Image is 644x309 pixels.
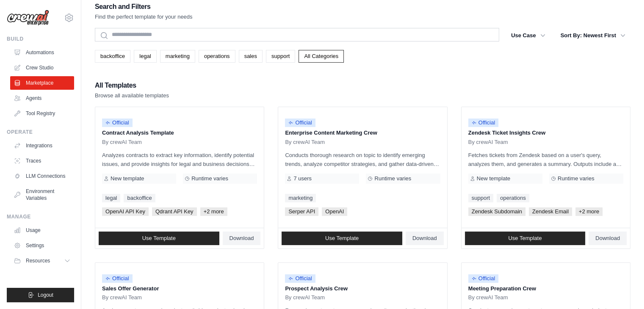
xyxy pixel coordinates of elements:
[7,213,74,220] div: Manage
[152,207,197,216] span: Qdrant API Key
[102,194,120,202] a: legal
[285,151,440,168] p: Conducts thorough research on topic to identify emerging trends, analyze competitor strategies, a...
[95,13,193,21] p: Find the perfect template for your needs
[102,129,257,137] p: Contract Analysis Template
[299,50,344,63] a: All Categories
[465,232,586,245] a: Use Template
[223,232,261,245] a: Download
[556,28,630,43] button: Sort By: Newest First
[160,50,195,63] a: marketing
[558,175,594,182] span: Runtime varies
[95,1,193,13] h2: Search and Filters
[266,50,295,63] a: support
[102,119,133,127] span: Official
[38,292,53,298] span: Logout
[10,169,74,183] a: LLM Connections
[468,207,525,216] span: Zendesk Subdomain
[293,175,312,182] span: 7 users
[285,274,315,283] span: Official
[285,119,315,127] span: Official
[102,207,149,216] span: OpenAI API Key
[468,129,623,137] p: Zendesk Ticket Insights Crew
[200,207,227,216] span: +2 more
[10,76,74,90] a: Marketplace
[468,151,623,168] p: Fetches tickets from Zendesk based on a user's query, analyzes them, and generates a summary. Out...
[239,50,263,63] a: sales
[575,207,603,216] span: +2 more
[10,185,74,205] a: Environment Variables
[26,257,50,264] span: Resources
[10,154,74,168] a: Traces
[285,129,440,137] p: Enterprise Content Marketing Crew
[191,175,228,182] span: Runtime varies
[10,223,74,237] a: Usage
[7,10,49,26] img: Logo
[142,235,176,242] span: Use Template
[468,194,493,202] a: support
[102,274,133,283] span: Official
[589,232,627,245] a: Download
[7,288,74,302] button: Logout
[412,235,437,242] span: Download
[229,235,254,242] span: Download
[468,274,499,283] span: Official
[508,235,542,242] span: Use Template
[529,207,572,216] span: Zendesk Email
[10,254,74,268] button: Resources
[10,139,74,152] a: Integrations
[285,139,325,146] span: By crewAI Team
[325,235,359,242] span: Use Template
[285,284,440,293] p: Prospect Analysis Crew
[285,207,318,216] span: Serper API
[10,61,74,74] a: Crew Studio
[10,107,74,120] a: Tool Registry
[99,232,219,245] a: Use Template
[7,36,74,42] div: Build
[468,119,499,127] span: Official
[102,284,257,293] p: Sales Offer Generator
[285,294,325,301] span: By crewAI Team
[134,50,156,63] a: legal
[7,129,74,135] div: Operate
[10,46,74,59] a: Automations
[468,294,508,301] span: By crewAI Team
[124,194,155,202] a: backoffice
[595,235,620,242] span: Download
[102,151,257,168] p: Analyzes contracts to extract key information, identify potential issues, and provide insights fo...
[374,175,411,182] span: Runtime varies
[10,239,74,252] a: Settings
[468,139,508,146] span: By crewAI Team
[95,50,130,63] a: backoffice
[102,139,142,146] span: By crewAI Team
[102,294,142,301] span: By crewAI Team
[199,50,235,63] a: operations
[497,194,529,202] a: operations
[322,207,347,216] span: OpenAI
[282,232,402,245] a: Use Template
[468,284,623,293] p: Meeting Preparation Crew
[406,232,444,245] a: Download
[285,194,316,202] a: marketing
[477,175,510,182] span: New template
[506,28,550,43] button: Use Case
[95,80,169,91] h2: All Templates
[95,91,169,100] p: Browse all available templates
[10,91,74,105] a: Agents
[111,175,144,182] span: New template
